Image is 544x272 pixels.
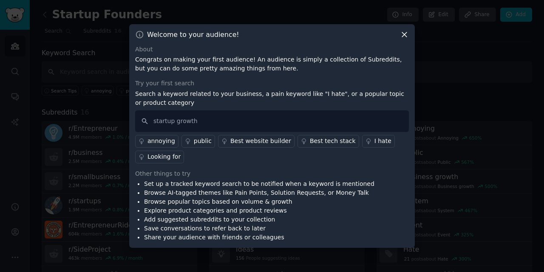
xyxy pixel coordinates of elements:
[135,79,409,88] div: Try your first search
[147,30,239,39] h3: Welcome to your audience!
[297,135,359,148] a: Best tech stack
[135,151,184,163] a: Looking for
[135,90,409,107] p: Search a keyword related to your business, a pain keyword like "I hate", or a popular topic or pr...
[144,179,374,188] li: Set up a tracked keyword search to be notified when a keyword is mentioned
[144,224,374,233] li: Save conversations to refer back to later
[135,45,409,54] div: About
[135,135,178,148] a: annoying
[144,197,374,206] li: Browse popular topics based on volume & growth
[181,135,215,148] a: public
[230,137,291,146] div: Best website builder
[218,135,295,148] a: Best website builder
[144,215,374,224] li: Add suggested subreddits to your collection
[362,135,395,148] a: I hate
[144,233,374,242] li: Share your audience with friends or colleagues
[144,206,374,215] li: Explore product categories and product reviews
[144,188,374,197] li: Browse AI-tagged themes like Pain Points, Solution Requests, or Money Talk
[135,55,409,73] p: Congrats on making your first audience! An audience is simply a collection of Subreddits, but you...
[147,137,175,146] div: annoying
[194,137,212,146] div: public
[374,137,391,146] div: I hate
[310,137,356,146] div: Best tech stack
[135,169,409,178] div: Other things to try
[135,110,409,132] input: Keyword search in audience
[147,152,181,161] div: Looking for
